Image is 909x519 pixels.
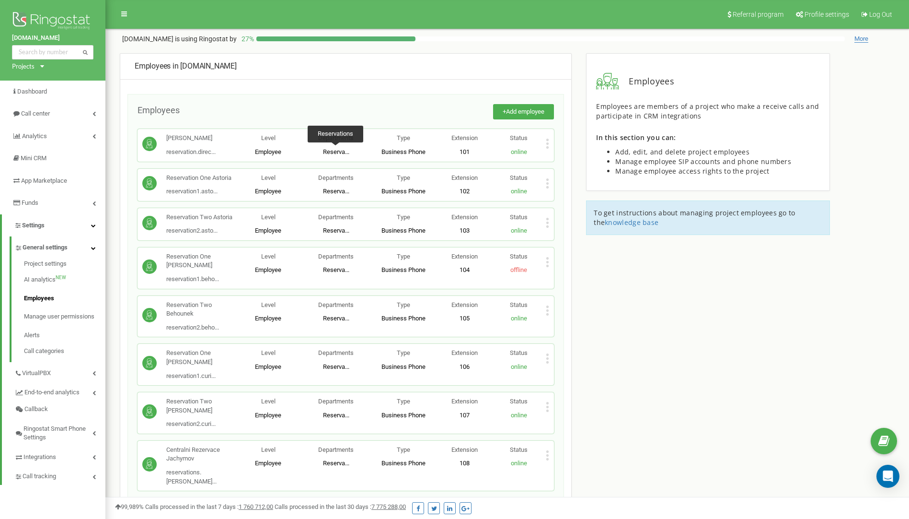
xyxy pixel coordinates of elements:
a: knowledge base [605,218,658,227]
p: 105 [437,314,492,323]
span: Extension [451,174,478,181]
span: Reserva... [323,227,349,234]
a: Integrations [14,446,105,466]
span: Extension [451,446,478,453]
span: Log Out [869,11,892,18]
a: VirtualPBX [14,362,105,382]
span: Level [261,349,276,356]
span: App Marketplace [21,177,67,184]
span: Type [397,349,410,356]
span: Employee [255,315,281,322]
span: Extension [451,301,478,308]
span: Type [397,301,410,308]
span: Business Phone [381,315,426,322]
span: Analytics [22,132,47,140]
span: reservation1.beho... [166,275,219,283]
span: Extension [451,253,478,260]
u: 7 775 288,00 [371,503,406,510]
span: Funds [22,199,38,206]
span: online [511,148,527,155]
a: Manage user permissions [24,307,105,326]
span: Departments [318,174,354,181]
span: Departments [318,398,354,405]
p: [DOMAIN_NAME] [122,34,237,44]
span: Business Phone [381,412,426,419]
span: Reserva... [323,188,349,195]
span: Reserva... [323,412,349,419]
p: 107 [437,411,492,420]
span: Manage employee access rights to the project [615,166,769,176]
span: Business Phone [381,188,426,195]
span: Reserva... [323,315,349,322]
span: reservation1.asto... [166,188,218,195]
span: Type [397,174,410,181]
a: Employees [24,289,105,308]
span: Departments [318,213,354,221]
span: Level [261,446,276,453]
span: Status [510,349,528,356]
img: Ringostat logo [12,10,93,34]
span: offline [510,266,527,273]
span: Business Phone [381,148,426,155]
p: Reservation One [PERSON_NAME] [166,252,234,270]
a: General settings [14,236,105,256]
span: Calls processed in the last 30 days : [275,503,406,510]
span: Departments [318,446,354,453]
span: Level [261,398,276,405]
span: Type [397,446,410,453]
span: online [511,227,527,234]
span: Status [510,446,528,453]
p: 104 [437,266,492,275]
span: Departments [318,253,354,260]
span: Employees [138,105,180,115]
span: Status [510,134,528,142]
span: Departments [318,301,354,308]
a: Settings [2,214,105,237]
span: General settings [23,243,68,252]
span: reservation2.curi... [166,420,216,427]
u: 1 760 712,00 [239,503,273,510]
span: More [854,35,868,43]
a: End-to-end analytics [14,381,105,401]
span: Mini CRM [21,154,46,162]
p: Reservation One Astoria [166,174,231,183]
a: [DOMAIN_NAME] [12,34,93,43]
span: 99,989% [115,503,144,510]
p: 103 [437,226,492,236]
span: Reserva... [323,363,349,370]
span: Type [397,134,410,142]
a: Call tracking [14,465,105,485]
span: Reserva... [323,460,349,467]
span: reservation2.beho... [166,324,219,331]
span: Employee [255,412,281,419]
span: Extension [451,213,478,221]
span: Reserva... [323,266,349,273]
span: Employee [255,188,281,195]
span: Manage employee SIP accounts and phone numbers [615,157,791,166]
span: Business Phone [381,266,426,273]
span: Employee [255,460,281,467]
span: Business Phone [381,460,426,467]
span: Departments [318,134,354,142]
p: Reservation One [PERSON_NAME] [166,349,234,366]
span: Employee [255,363,281,370]
p: Centralni Rezervace Jachymov [166,446,234,463]
span: Employees in [135,61,179,71]
span: End-to-end analytics [24,388,80,397]
div: Projects [12,62,35,71]
span: Type [397,398,410,405]
span: Referral program [733,11,783,18]
span: VirtualPBX [22,369,51,378]
span: Status [510,301,528,308]
a: Callback [14,401,105,418]
span: Extension [451,398,478,405]
button: +Add employee [493,104,554,120]
span: Employees are members of a project who make a receive calls and participate in CRM integrations [596,102,819,120]
span: Status [510,253,528,260]
span: online [511,315,527,322]
a: Ringostat Smart Phone Settings [14,418,105,446]
a: Alerts [24,326,105,345]
span: is using Ringostat by [175,35,237,43]
span: Level [261,213,276,221]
